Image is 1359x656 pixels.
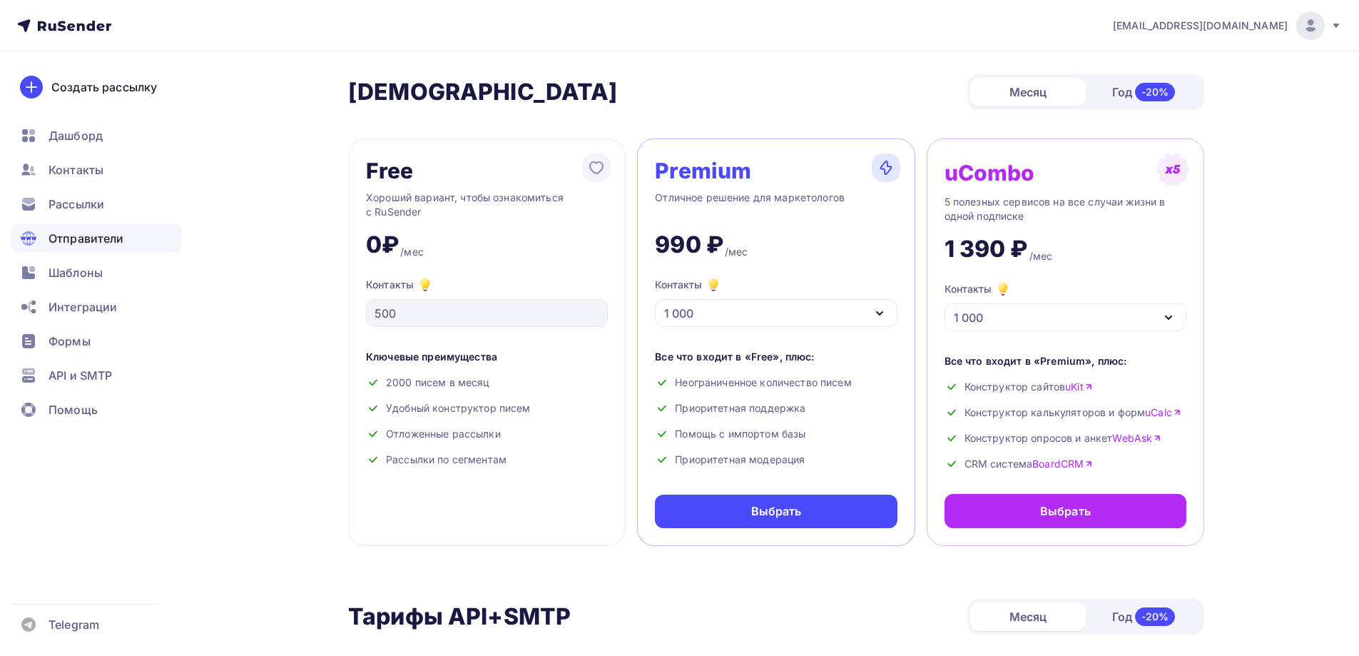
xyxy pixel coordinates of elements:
[366,191,608,219] div: Хороший вариант, чтобы ознакомиться с RuSender
[751,503,802,520] div: Выбрать
[366,427,608,441] div: Отложенные рассылки
[49,264,103,281] span: Шаблоны
[366,231,399,259] div: 0₽
[1065,380,1093,394] a: uKit
[655,276,897,327] button: Контакты 1 000
[655,191,897,219] div: Отличное решение для маркетологов
[964,405,1181,420] span: Конструктор калькуляторов и форм
[49,367,112,384] span: API и SMTP
[366,276,608,293] div: Контакты
[1135,607,1176,626] div: -20%
[49,333,91,350] span: Формы
[964,457,1094,471] span: CRM система
[664,305,693,322] div: 1 000
[655,453,897,467] div: Приоритетная модерация
[1040,503,1091,520] div: Выбрать
[1135,83,1176,101] div: -20%
[366,159,414,182] div: Free
[400,245,424,259] div: /мес
[11,224,181,253] a: Отправители
[725,245,748,259] div: /мес
[1113,11,1342,40] a: [EMAIL_ADDRESS][DOMAIN_NAME]
[1113,19,1288,33] span: [EMAIL_ADDRESS][DOMAIN_NAME]
[1029,249,1053,263] div: /мес
[1086,602,1201,632] div: Год
[655,231,723,259] div: 990 ₽
[964,431,1162,445] span: Конструктор опросов и анкет
[945,161,1035,184] div: uCombo
[11,258,181,287] a: Шаблоны
[945,195,1186,223] div: 5 полезных сервисов на все случаи жизни в одной подписке
[49,616,99,633] span: Telegram
[11,327,181,355] a: Формы
[1145,405,1181,420] a: uCalc
[348,78,618,106] h2: [DEMOGRAPHIC_DATA]
[49,196,104,213] span: Рассылки
[945,281,1186,331] button: Контакты 1 000
[366,453,608,467] div: Рассылки по сегментам
[49,161,103,178] span: Контакты
[11,121,181,150] a: Дашборд
[655,401,897,415] div: Приоритетная поддержка
[655,375,897,390] div: Неограниченное количество писем
[1112,431,1161,445] a: WebAsk
[964,380,1093,394] span: Конструктор сайтов
[49,298,117,316] span: Интеграции
[655,276,722,293] div: Контакты
[49,230,124,247] span: Отправители
[1032,457,1093,471] a: BoardCRM
[945,235,1028,263] div: 1 390 ₽
[1086,77,1201,107] div: Год
[970,602,1086,631] div: Месяц
[945,354,1186,368] div: Все что входит в «Premium», плюс:
[655,159,751,182] div: Premium
[945,281,1012,298] div: Контакты
[11,156,181,184] a: Контакты
[49,401,98,418] span: Помощь
[49,127,103,144] span: Дашборд
[366,350,608,364] div: Ключевые преимущества
[655,350,897,364] div: Все что входит в «Free», плюс:
[366,401,608,415] div: Удобный конструктор писем
[954,309,983,326] div: 1 000
[11,190,181,218] a: Рассылки
[970,78,1086,106] div: Месяц
[51,79,157,96] div: Создать рассылку
[348,602,571,631] h2: Тарифы API+SMTP
[655,427,897,441] div: Помощь с импортом базы
[366,375,608,390] div: 2000 писем в месяц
